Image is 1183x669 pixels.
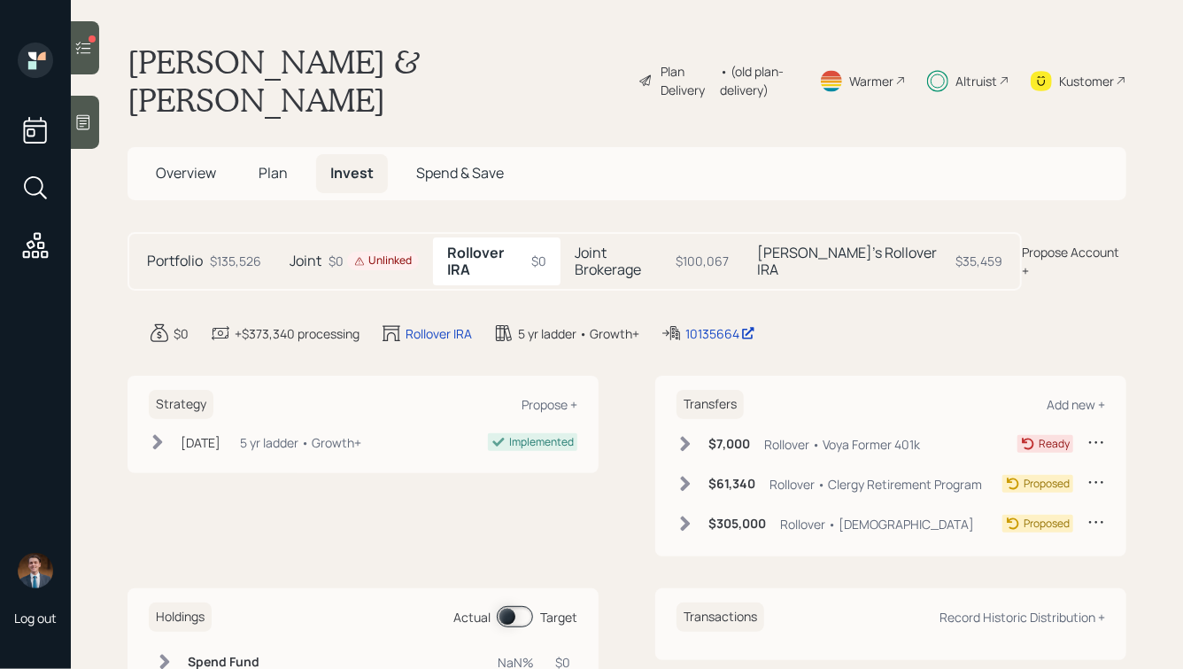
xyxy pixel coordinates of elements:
div: Proposed [1024,516,1070,532]
div: $0 [329,252,419,270]
div: Rollover • [DEMOGRAPHIC_DATA] [780,515,974,533]
div: Add new + [1047,396,1105,413]
h5: Portfolio [147,253,203,269]
h6: $61,340 [708,477,755,492]
div: $135,526 [210,252,261,270]
span: Spend & Save [416,163,504,183]
h5: Joint Brokerage [575,245,668,278]
div: Record Historic Distribution + [939,609,1105,626]
div: Plan Delivery [661,62,711,99]
div: $0 [531,252,546,270]
div: Unlinked [354,253,412,268]
h6: Transfers [677,390,744,419]
h6: $7,000 [708,437,750,452]
img: hunter_neumayer.jpg [18,553,53,588]
span: Overview [156,163,216,183]
span: Invest [330,163,374,183]
h1: [PERSON_NAME] & [PERSON_NAME] [128,43,624,119]
div: $0 [174,324,189,343]
div: Implemented [509,434,574,450]
div: Log out [14,610,57,626]
h5: Joint [290,253,321,269]
div: +$373,340 processing [235,324,360,343]
div: Rollover IRA [406,324,472,343]
div: Propose + [522,396,577,413]
h5: [PERSON_NAME]'s Rollover IRA [757,245,948,278]
div: • (old plan-delivery) [720,62,798,99]
div: $100,067 [676,252,729,270]
div: Actual [453,608,491,626]
div: Target [540,608,577,626]
div: Propose Account + [1022,243,1126,280]
span: Plan [259,163,288,183]
h6: $305,000 [708,517,766,532]
h6: Strategy [149,390,213,419]
div: Ready [1039,436,1070,452]
div: Warmer [849,72,893,90]
div: Altruist [955,72,997,90]
div: $35,459 [955,252,1002,270]
div: 5 yr ladder • Growth+ [240,433,361,452]
div: [DATE] [181,433,220,452]
h6: Transactions [677,603,764,632]
div: Rollover • Voya Former 401k [764,435,920,454]
h6: Holdings [149,603,212,632]
div: Proposed [1024,476,1070,492]
div: 5 yr ladder • Growth+ [518,324,639,343]
h5: Rollover IRA [447,245,524,278]
div: Rollover • Clergy Retirement Program [769,475,982,494]
div: Kustomer [1059,72,1114,90]
div: 10135664 [685,324,755,343]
